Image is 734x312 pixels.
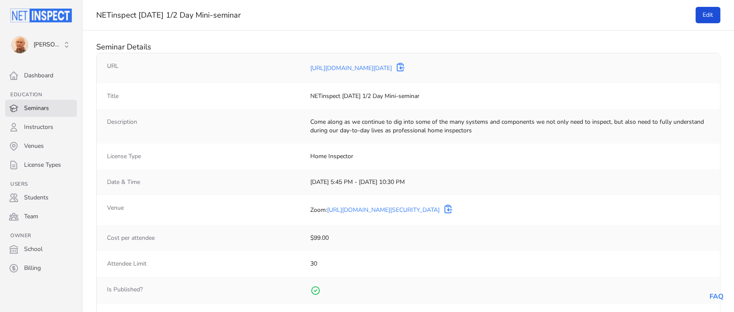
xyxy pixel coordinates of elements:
a: Seminars [5,100,77,117]
dd: 30 [310,260,710,268]
dt: Attendee Limit [107,260,303,268]
h3: Owner [5,232,77,239]
a: [URL][DOMAIN_NAME][SECURITY_DATA] [327,206,440,214]
dt: Title [107,92,303,101]
h3: Education [5,91,77,98]
dt: Description [107,118,303,135]
a: FAQ [710,292,724,301]
img: Netinspect [10,9,72,22]
dt: Cost per attendee [107,234,303,242]
h3: Users [5,180,77,187]
a: Team [5,208,77,225]
dt: URL [107,62,303,75]
dd: NETinspect [DATE] 1/2 Day Mini-seminar [310,92,710,101]
img: Tom Sherman [11,36,28,53]
a: [URL][DOMAIN_NAME][DATE] [310,64,392,72]
div: Seminar Details [96,41,720,53]
a: Billing [5,260,77,277]
dt: Venue [107,204,303,217]
a: Students [5,189,77,206]
a: School [5,241,77,258]
dt: Is Published? [107,285,303,296]
a: Edit [695,7,720,23]
dd: Home Inspector [310,152,710,161]
dd: [DATE] 5:45 PM - [DATE] 10:30 PM [310,178,710,187]
a: Instructors [5,119,77,136]
a: License Types [5,156,77,174]
dt: License Type [107,152,303,161]
dd: Come along as we continue to dig into some of the many systems and components we not only need to... [310,118,710,135]
div: Zoom: [310,206,440,214]
a: Venues [5,138,77,155]
span: [PERSON_NAME] [34,40,62,49]
a: Dashboard [5,67,77,84]
dt: Date & Time [107,178,303,187]
h1: NETinspect [DATE] 1/2 Day Mini-seminar [96,10,683,20]
button: Tom Sherman [PERSON_NAME] [5,33,77,57]
dd: $99.00 [310,234,710,242]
